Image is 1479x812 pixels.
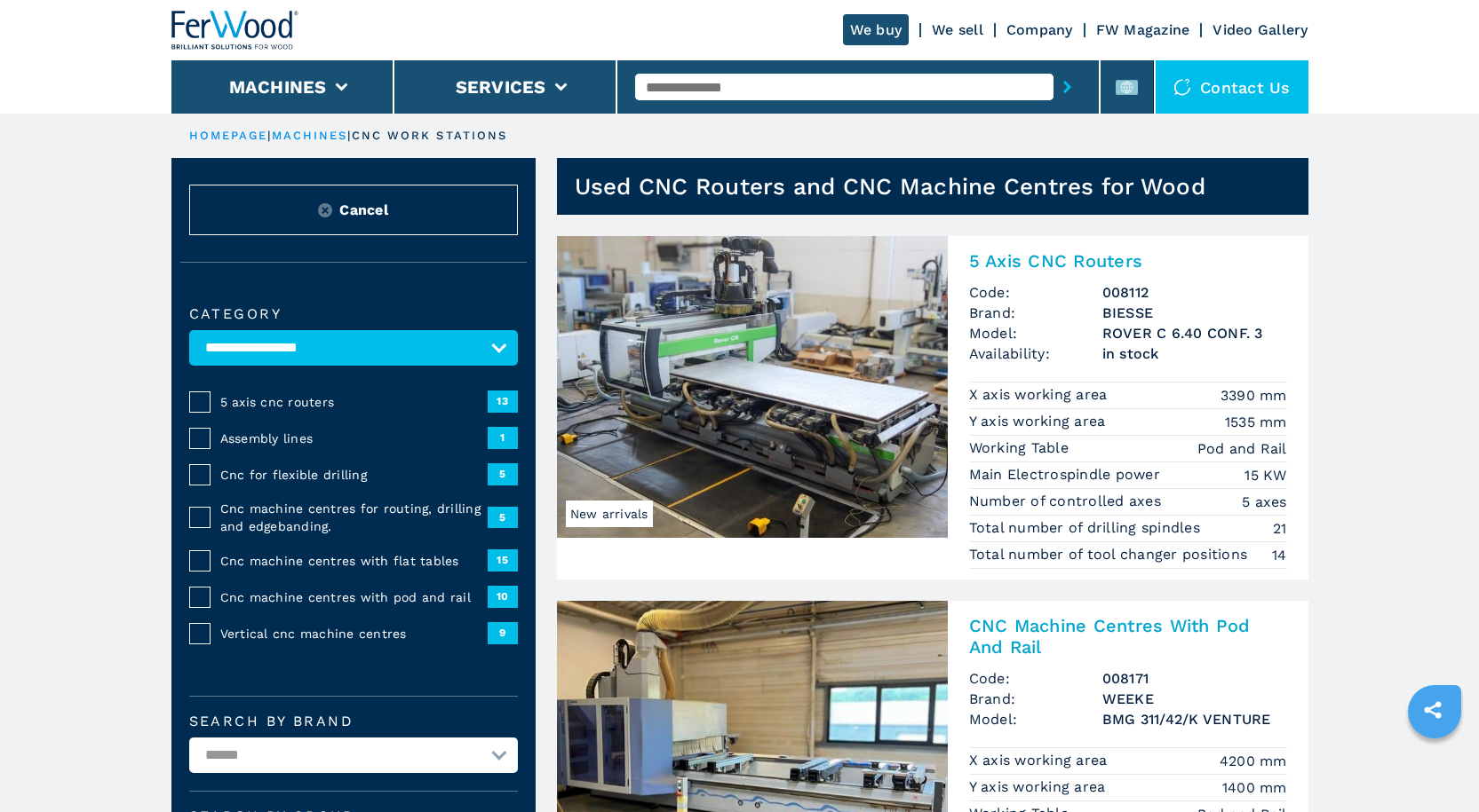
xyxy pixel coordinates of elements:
[969,250,1287,272] h2: 5 Axis CNC Routers
[969,465,1165,485] p: Main Electrospindle power
[189,714,518,729] label: Search by brand
[1102,689,1287,709] h3: WEEKE
[1006,21,1073,38] a: Company
[969,492,1166,511] p: Number of controlled axes
[1102,668,1287,689] h3: 008171
[969,751,1112,770] p: X axis working area
[339,200,388,220] span: Cancel
[488,390,518,412] span: 13
[272,129,348,142] a: machines
[969,412,1110,431] p: Y axis working area
[220,588,488,606] span: Cnc machine centres with pod and rail
[189,307,518,321] label: Category
[347,129,351,142] span: |
[488,622,518,643] span: 9
[220,500,488,535] span: Cnc machine centres for routing, drilling and edgebanding.
[1102,709,1287,729] h3: BMG 311/42/K VENTURE
[575,172,1205,201] h1: Used CNC Routers and CNC Machine Centres for Wood
[488,507,518,528] span: 5
[557,236,1308,579] a: 5 Axis CNC Routers BIESSE ROVER C 6.40 CONF. 3New arrivals5 Axis CNC RoutersCode:008112Brand:BIES...
[969,438,1074,458] p: Working Table
[352,128,508,144] p: cnc work stations
[557,236,948,538] img: 5 Axis CNC Routers BIESSE ROVER C 6.40 CONF. 3
[932,21,983,38] a: We sell
[969,709,1102,729] span: Model:
[1102,282,1287,303] h3: 008112
[220,552,488,570] span: Cnc machine centres with flat tables
[318,203,332,217] img: Reset
[1156,60,1308,114] div: Contact us
[220,430,488,447] span: Assembly lines
[171,11,299,50] img: Ferwood
[969,323,1102,343] span: Model:
[1213,21,1308,38] a: Video Gallery
[267,129,271,142] span: |
[488,549,518,571] span: 15
[1225,412,1287,432] em: 1535 mm
[189,129,268,142] a: HOMEPAGE
[969,282,1102,303] span: Code:
[1403,732,1466,799] iframe: Chat
[1222,777,1287,798] em: 1400 mm
[969,343,1102,364] span: Availability:
[969,385,1112,405] p: X axis working area
[1273,518,1287,539] em: 21
[220,393,488,411] span: 5 axis cnc routers
[969,303,1102,323] span: Brand:
[220,466,488,484] span: Cnc for flexible drilling
[969,545,1252,564] p: Total number of tool changer positions
[456,76,546,98] button: Services
[488,427,518,448] span: 1
[220,625,488,643] span: Vertical cnc machine centres
[488,463,518,485] span: 5
[1197,438,1287,459] em: Pod and Rail
[1096,21,1190,38] a: FW Magazine
[1102,303,1287,323] h3: BIESSE
[843,14,910,45] a: We buy
[488,586,518,607] span: 10
[566,501,653,527] span: New arrivals
[1173,78,1191,96] img: Contact us
[1242,492,1287,512] em: 5 axes
[969,777,1110,797] p: Y axis working area
[1102,323,1287,343] h3: ROVER C 6.40 CONF. 3
[1221,385,1287,406] em: 3390 mm
[969,689,1102,709] span: Brand:
[969,615,1287,658] h2: CNC Machine Centres With Pod And Rail
[1220,751,1287,771] em: 4200 mm
[229,76,327,98] button: Machines
[1102,343,1287,364] span: in stock
[1272,545,1287,565] em: 14
[1054,67,1081,107] button: submit-button
[969,518,1205,538] p: Total number of drilling spindles
[1411,688,1455,732] a: sharethis
[1244,465,1286,485] em: 15 KW
[189,185,518,235] button: ResetCancel
[969,668,1102,689] span: Code:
